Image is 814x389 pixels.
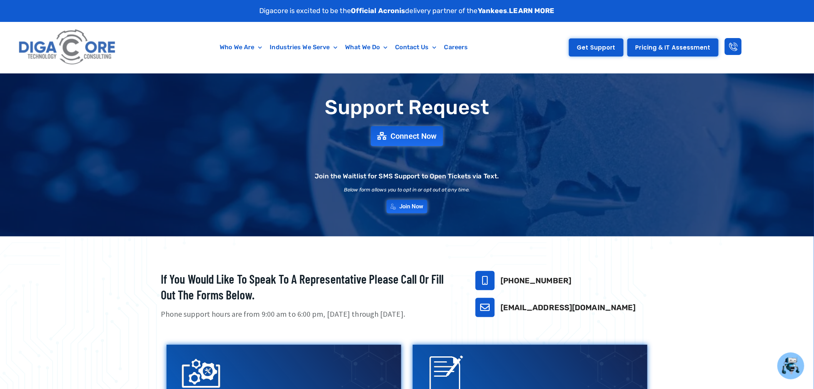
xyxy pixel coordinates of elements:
[161,271,456,303] h2: If you would like to speak to a representative please call or fill out the forms below.
[159,38,529,56] nav: Menu
[627,38,719,57] a: Pricing & IT Assessment
[266,38,342,56] a: Industries We Serve
[16,26,119,69] img: Digacore logo 1
[500,276,571,285] a: [PHONE_NUMBER]
[344,187,470,192] h2: Below form allows you to opt in or opt out at any time.
[142,96,672,118] h1: Support Request
[500,303,636,312] a: [EMAIL_ADDRESS][DOMAIN_NAME]
[577,45,616,50] span: Get Support
[216,38,266,56] a: Who We Are
[371,126,443,146] a: Connect Now
[342,38,392,56] a: What We Do
[475,271,495,290] a: 732-646-5725
[475,298,495,317] a: support@digacore.com
[392,38,440,56] a: Contact Us
[636,45,711,50] span: Pricing & IT Assessment
[440,38,472,56] a: Careers
[509,7,555,15] a: LEARN MORE
[161,309,456,320] p: Phone support hours are from 9:00 am to 6:00 pm, [DATE] through [DATE].
[478,7,507,15] strong: Yankees
[315,173,499,180] h2: Join the Waitlist for SMS Support to Open Tickets via Text.
[391,132,437,140] span: Connect Now
[399,204,424,209] span: Join Now
[569,38,624,57] a: Get Support
[387,200,427,213] a: Join Now
[259,6,555,16] p: Digacore is excited to be the delivery partner of the .
[351,7,405,15] strong: Official Acronis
